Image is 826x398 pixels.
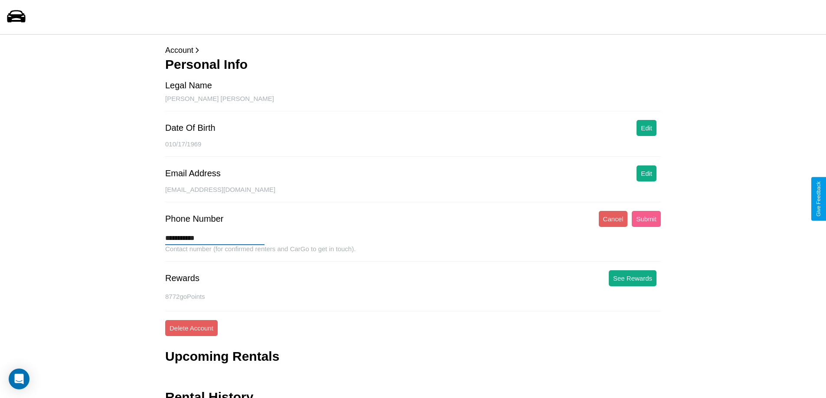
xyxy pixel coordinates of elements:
div: Contact number (for confirmed renters and CarGo to get in touch). [165,245,661,262]
p: 8772 goPoints [165,291,661,302]
button: Edit [637,165,656,181]
div: Open Intercom Messenger [9,369,29,389]
button: Edit [637,120,656,136]
div: Rewards [165,273,199,283]
button: See Rewards [609,270,656,286]
div: Phone Number [165,214,224,224]
div: Email Address [165,168,221,178]
button: Delete Account [165,320,218,336]
div: 010/17/1969 [165,140,661,157]
h3: Upcoming Rentals [165,349,279,364]
div: Give Feedback [816,181,822,217]
div: Legal Name [165,81,212,91]
div: [EMAIL_ADDRESS][DOMAIN_NAME] [165,186,661,202]
p: Account [165,43,661,57]
button: Submit [632,211,661,227]
h3: Personal Info [165,57,661,72]
button: Cancel [599,211,628,227]
div: [PERSON_NAME] [PERSON_NAME] [165,95,661,111]
div: Date Of Birth [165,123,215,133]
